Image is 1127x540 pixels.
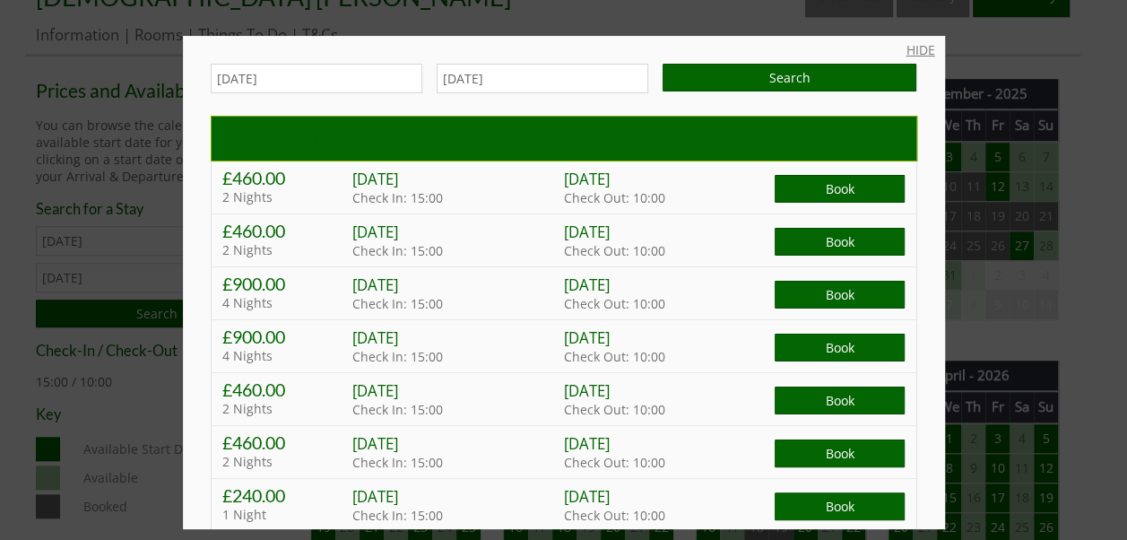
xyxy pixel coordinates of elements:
span: Check Out: 10:00 [563,242,664,259]
span: Book [775,175,905,203]
span: [DATE] [352,486,398,507]
span: Check In: 15:00 [352,348,443,365]
a: £900.00 4 Nights [DATE] Check In: 15:00 [DATE] Check Out: 10:00 Book [212,267,916,320]
h4: £460.00 [222,379,352,400]
span: Check In: 15:00 [352,401,443,418]
a: £460.00 2 Nights [DATE] Check In: 15:00 [DATE] Check Out: 10:00 Book [212,373,916,426]
span: Check In: 15:00 [352,242,443,259]
span: Check Out: 10:00 [563,401,664,418]
input: Arrival Date [211,64,422,93]
h3: Available Stays [225,130,903,147]
p: 4 Nights [222,347,352,364]
a: £460.00 2 Nights [DATE] Check In: 15:00 [DATE] Check Out: 10:00 Book [212,426,916,479]
span: Check In: 15:00 [352,507,443,524]
span: Book [775,492,905,520]
p: 2 Nights [222,453,352,470]
span: Check Out: 10:00 [563,348,664,365]
span: [DATE] [563,222,609,242]
input: Departure Date (Optional) [437,64,648,93]
h4: £900.00 [222,327,352,347]
span: Check Out: 10:00 [563,507,664,524]
span: [DATE] [563,169,609,189]
p: 4 Nights [222,294,352,311]
input: Search [663,64,917,91]
h4: £460.00 [222,221,352,241]
span: [DATE] [563,380,609,401]
a: £460.00 2 Nights [DATE] Check In: 15:00 [DATE] Check Out: 10:00 Book [212,214,916,267]
span: [DATE] [352,433,398,454]
p: 1 Night [222,506,352,523]
span: Check In: 15:00 [352,189,443,206]
span: [DATE] [563,274,609,295]
span: Book [775,281,905,309]
span: Check In: 15:00 [352,295,443,312]
span: [DATE] [563,327,609,348]
span: Book [775,334,905,361]
span: Book [775,228,905,256]
a: HIDE [906,41,935,58]
span: Check In: 15:00 [352,454,443,471]
span: Check Out: 10:00 [563,454,664,471]
span: [DATE] [352,274,398,295]
span: [DATE] [352,380,398,401]
span: Book [775,440,905,467]
span: Book [775,387,905,414]
h4: £900.00 [222,274,352,294]
span: [DATE] [352,169,398,189]
p: 2 Nights [222,400,352,417]
a: £900.00 4 Nights [DATE] Check In: 15:00 [DATE] Check Out: 10:00 Book [212,320,916,373]
span: [DATE] [563,433,609,454]
a: £460.00 2 Nights [DATE] Check In: 15:00 [DATE] Check Out: 10:00 Book [212,161,916,214]
h4: £460.00 [222,432,352,453]
p: 2 Nights [222,188,352,205]
a: £240.00 1 Night [DATE] Check In: 15:00 [DATE] Check Out: 10:00 Book [212,479,916,531]
span: Check Out: 10:00 [563,295,664,312]
span: [DATE] [352,222,398,242]
span: [DATE] [563,486,609,507]
h4: £240.00 [222,485,352,506]
span: Check Out: 10:00 [563,189,664,206]
h4: £460.00 [222,168,352,188]
span: [DATE] [352,327,398,348]
p: 2 Nights [222,241,352,258]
